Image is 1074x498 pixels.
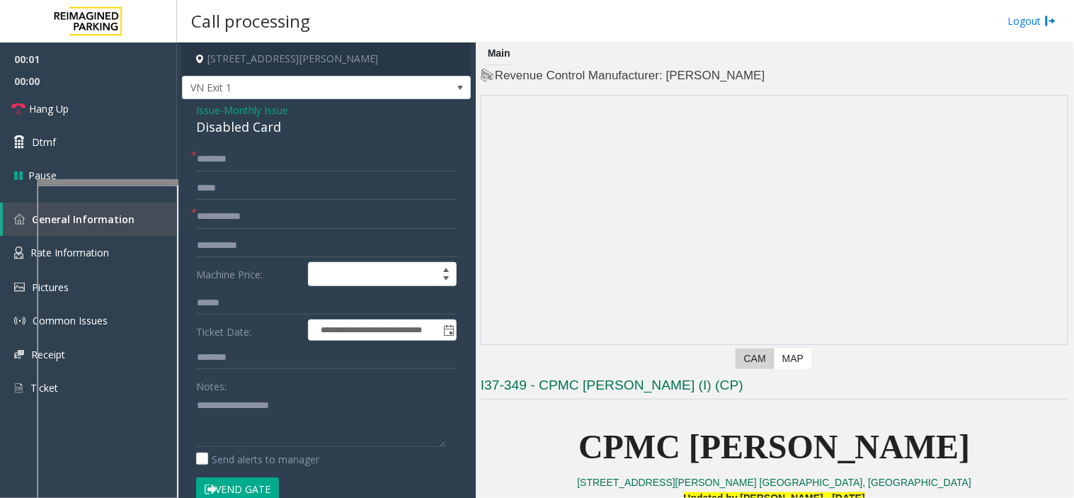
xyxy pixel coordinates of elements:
[196,103,220,118] span: Issue
[14,350,24,359] img: 'icon'
[578,477,972,488] a: [STREET_ADDRESS][PERSON_NAME] [GEOGRAPHIC_DATA], [GEOGRAPHIC_DATA]
[196,452,319,467] label: Send alerts to manager
[193,319,304,341] label: Ticket Date:
[196,374,227,394] label: Notes:
[14,247,23,259] img: 'icon'
[440,320,456,340] span: Toggle popup
[32,135,56,149] span: Dtmf
[1008,13,1056,28] a: Logout
[436,274,456,285] span: Decrease value
[224,103,288,118] span: Monthly Issue
[196,118,457,137] div: Disabled Card
[30,381,58,395] span: Ticket
[14,382,23,395] img: 'icon'
[182,43,471,76] h4: [STREET_ADDRESS][PERSON_NAME]
[578,428,970,465] span: CPMC [PERSON_NAME]
[774,349,812,369] label: Map
[30,246,109,259] span: Rate Information
[14,214,25,225] img: 'icon'
[32,213,135,226] span: General Information
[29,101,69,116] span: Hang Up
[3,203,177,236] a: General Information
[14,315,25,327] img: 'icon'
[1045,13,1056,28] img: logout
[28,168,57,183] span: Pause
[32,281,69,294] span: Pictures
[481,67,1068,84] h4: Revenue Control Manufacturer: [PERSON_NAME]
[31,348,65,361] span: Receipt
[14,283,25,292] img: 'icon'
[33,314,108,327] span: Common Issues
[183,77,413,99] span: VN Exit 1
[481,376,1068,400] h3: I37-349 - CPMC [PERSON_NAME] (I) (CP)
[184,4,317,38] h3: Call processing
[736,349,775,369] label: CAM
[193,262,304,286] label: Machine Price:
[220,103,288,117] span: -
[436,263,456,274] span: Increase value
[484,43,514,65] div: Main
